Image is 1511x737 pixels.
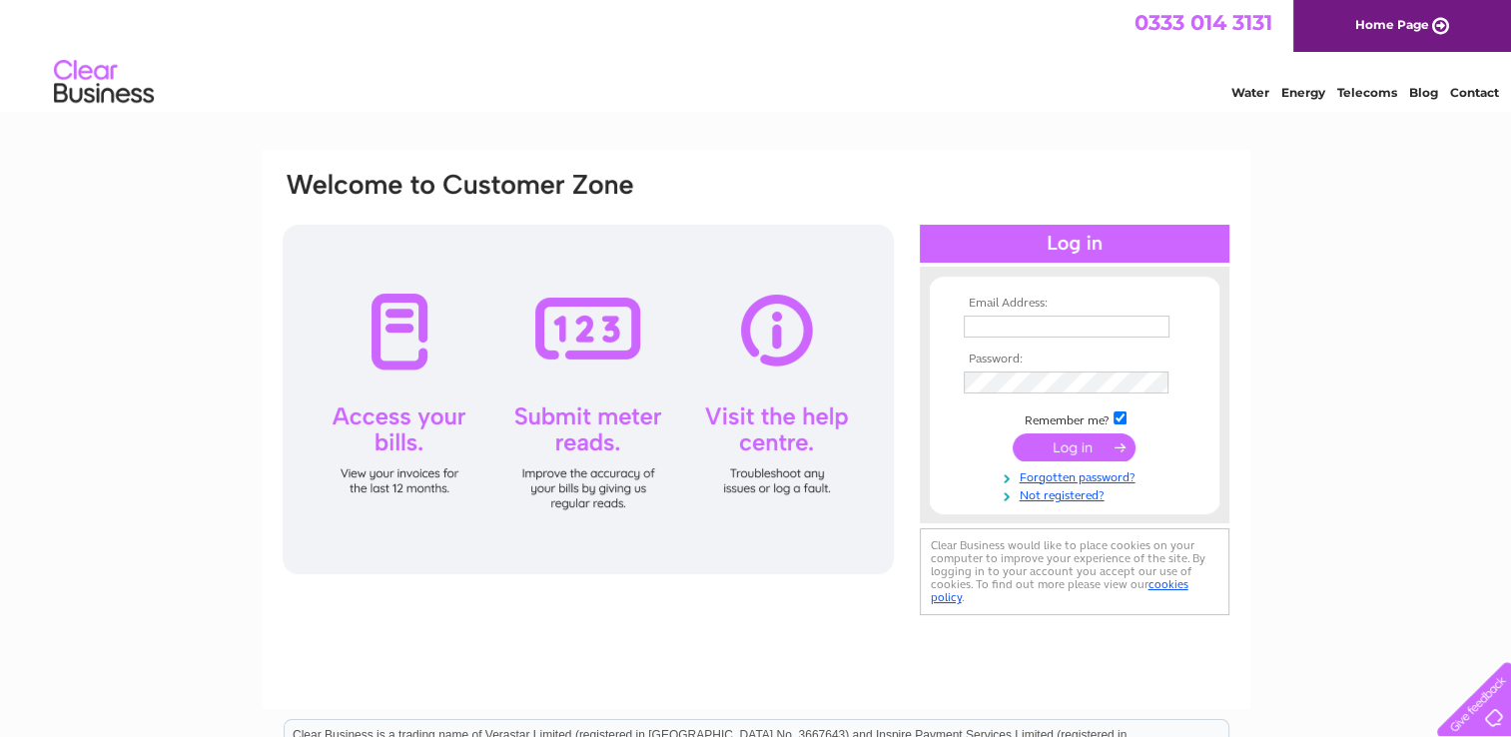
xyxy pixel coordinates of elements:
[964,484,1190,503] a: Not registered?
[1281,85,1325,100] a: Energy
[920,528,1229,615] div: Clear Business would like to place cookies on your computer to improve your experience of the sit...
[285,11,1228,97] div: Clear Business is a trading name of Verastar Limited (registered in [GEOGRAPHIC_DATA] No. 3667643...
[1450,85,1499,100] a: Contact
[959,297,1190,311] th: Email Address:
[1337,85,1397,100] a: Telecoms
[959,408,1190,428] td: Remember me?
[1013,433,1135,461] input: Submit
[1231,85,1269,100] a: Water
[1134,10,1272,35] a: 0333 014 3131
[959,353,1190,367] th: Password:
[1409,85,1438,100] a: Blog
[53,52,155,113] img: logo.png
[964,466,1190,485] a: Forgotten password?
[931,577,1188,604] a: cookies policy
